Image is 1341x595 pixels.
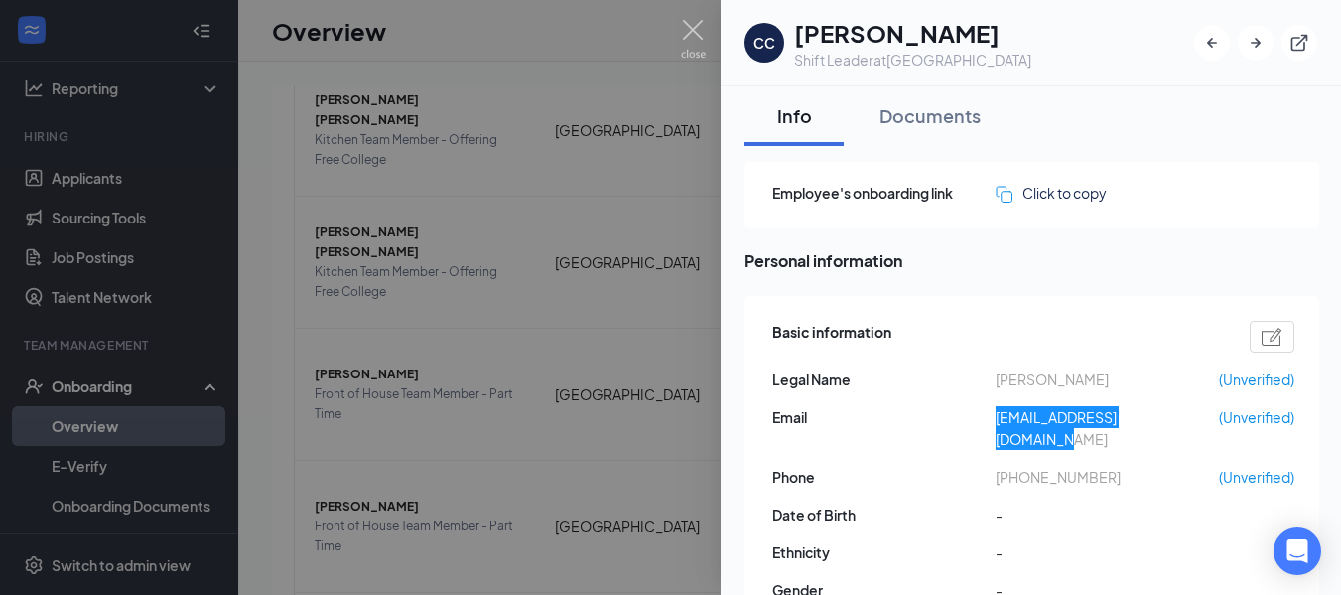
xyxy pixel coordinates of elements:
svg: ExternalLink [1289,33,1309,53]
span: Personal information [744,248,1319,273]
span: - [996,541,1219,563]
span: [EMAIL_ADDRESS][DOMAIN_NAME] [996,406,1219,450]
span: Phone [772,466,996,488]
div: Open Intercom Messenger [1274,527,1321,575]
div: Documents [879,103,981,128]
span: Ethnicity [772,541,996,563]
button: ExternalLink [1281,25,1317,61]
div: CC [753,33,775,53]
img: click-to-copy.71757273a98fde459dfc.svg [996,186,1012,203]
span: Basic information [772,321,891,353]
button: Click to copy [996,182,1107,204]
span: - [996,504,1219,525]
svg: ArrowLeftNew [1202,33,1222,53]
span: (Unverified) [1219,406,1294,428]
span: Email [772,406,996,428]
span: Employee's onboarding link [772,182,996,204]
span: Legal Name [772,369,996,390]
div: Shift Leader at [GEOGRAPHIC_DATA] [794,50,1031,70]
span: (Unverified) [1219,369,1294,390]
span: Date of Birth [772,504,996,525]
svg: ArrowRight [1246,33,1266,53]
span: [PHONE_NUMBER] [996,466,1219,488]
div: Info [764,103,824,128]
button: ArrowLeftNew [1194,25,1230,61]
h1: [PERSON_NAME] [794,16,1031,50]
span: [PERSON_NAME] [996,369,1219,390]
span: (Unverified) [1219,466,1294,488]
button: ArrowRight [1238,25,1274,61]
